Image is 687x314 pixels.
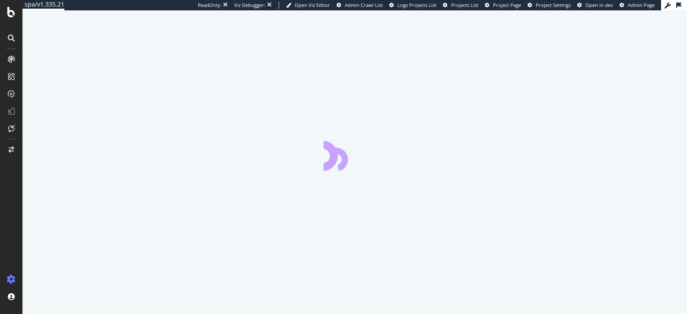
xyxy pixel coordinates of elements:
span: Open in dev [585,2,613,8]
span: Logs Projects List [398,2,436,8]
span: Project Settings [536,2,571,8]
div: Viz Debugger: [234,2,265,9]
span: Projects List [451,2,478,8]
a: Logs Projects List [389,2,436,9]
a: Project Page [485,2,521,9]
a: Open in dev [577,2,613,9]
a: Projects List [443,2,478,9]
span: Open Viz Editor [295,2,330,8]
a: Admin Crawl List [337,2,383,9]
a: Open Viz Editor [286,2,330,9]
span: Admin Page [628,2,655,8]
span: Admin Crawl List [345,2,383,8]
div: ReadOnly: [198,2,221,9]
a: Admin Page [620,2,655,9]
span: Project Page [493,2,521,8]
a: Project Settings [528,2,571,9]
div: animation [324,140,386,171]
